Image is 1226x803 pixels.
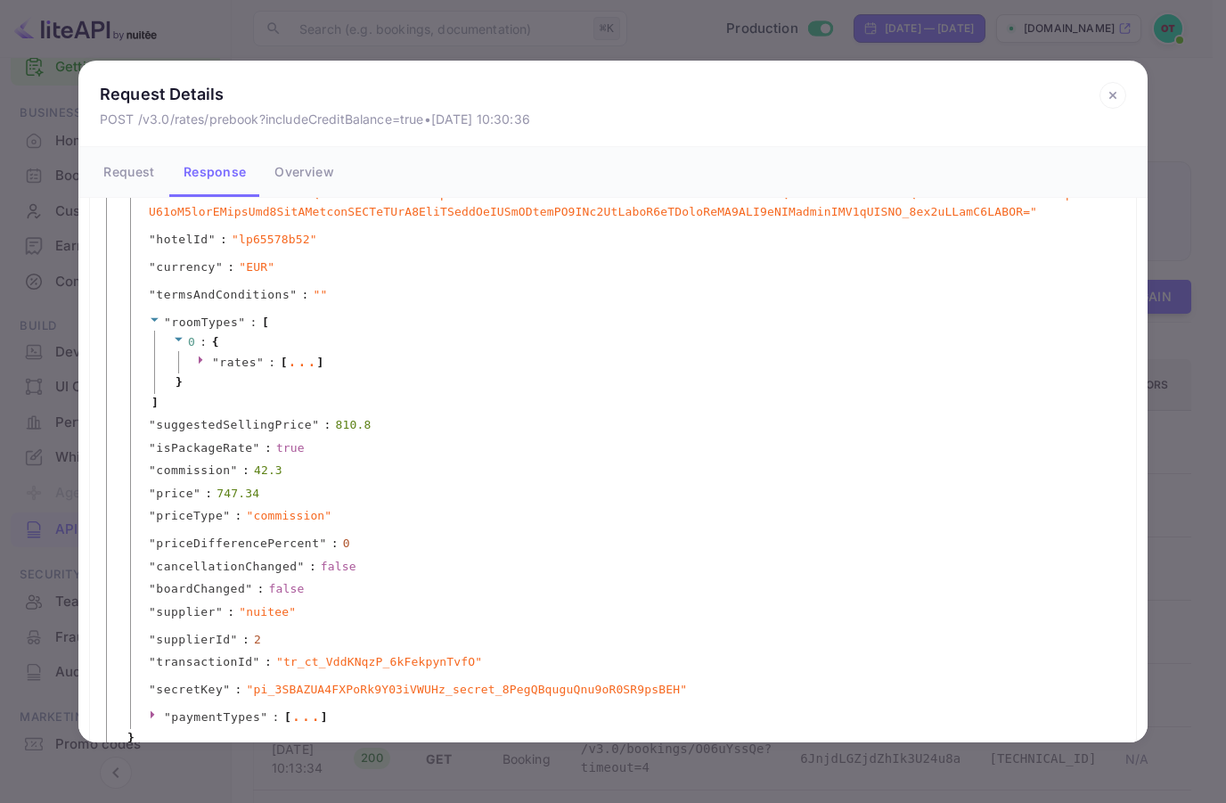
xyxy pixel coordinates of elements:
span: rates [219,356,257,369]
span: " [149,560,156,573]
div: 747.34 [217,485,259,503]
div: 42.3 [254,462,282,479]
span: " [216,260,223,274]
span: " [260,710,267,724]
button: Request [89,147,169,197]
span: " [223,509,230,522]
span: termsAndConditions [156,286,290,304]
span: : [227,258,234,276]
span: } [173,373,183,391]
span: " [238,315,245,329]
span: " [149,582,156,595]
span: " [149,633,156,646]
span: " [216,605,223,619]
span: : [242,631,249,649]
div: false [321,558,356,576]
span: : [205,485,212,503]
span: : [250,314,257,332]
span: " [149,487,156,500]
span: : [309,558,316,576]
span: : [242,462,249,479]
span: : [324,416,331,434]
span: currency [156,258,216,276]
span: secretKey [156,681,223,699]
div: 0 [343,535,350,553]
span: " commission " [247,507,332,525]
span: " [149,288,156,301]
span: priceType [156,507,223,525]
span: : [265,439,272,457]
span: : [227,603,234,621]
span: transactionId [156,653,252,671]
span: " [212,356,219,369]
span: " [149,463,156,477]
span: 0 [188,335,195,348]
span: " [253,441,260,455]
div: false [269,580,305,598]
span: suggestedSellingPrice [156,416,312,434]
span: " [312,418,319,431]
span: } [125,729,135,747]
span: roomTypes [171,315,238,329]
span: : [302,286,309,304]
span: " [149,441,156,455]
span: ] [321,709,328,726]
span: " [193,487,200,500]
span: " [223,683,230,696]
span: " [231,633,238,646]
span: " [149,605,156,619]
span: " [257,356,264,369]
span: [ [284,709,291,726]
span: " [164,710,171,724]
span: " [290,288,297,301]
span: : [257,580,265,598]
div: 810.8 [336,416,372,434]
span: : [331,535,339,553]
span: " [149,683,156,696]
span: : [200,333,207,351]
span: priceDifferencePercent [156,535,319,553]
span: " [149,537,156,550]
button: Overview [260,147,347,197]
span: " tr_ct_VddKNqzP_6kFekpynTvfO " [276,653,482,671]
span: " [149,418,156,431]
div: ... [288,356,317,365]
span: isPackageRate [156,439,252,457]
span: " [320,537,327,550]
span: " [149,260,156,274]
span: " [208,233,216,246]
p: POST /v3.0/rates/prebook?includeCreditBalance=true • [DATE] 10:30:36 [100,110,530,128]
span: " [298,560,305,573]
span: " EUR " [239,258,274,276]
span: " lp65578b52 " [232,231,317,249]
span: : [273,709,280,726]
div: ... [291,711,321,720]
span: ] [317,354,324,372]
span: " [149,655,156,668]
span: boardChanged [156,580,245,598]
span: supplierId [156,631,230,649]
span: " " [314,286,328,304]
span: : [235,681,242,699]
span: ] [149,394,159,412]
span: cancellationChanged [156,558,297,576]
span: hotelId [156,231,208,249]
span: : [265,653,272,671]
span: : [220,231,227,249]
span: : [235,507,242,525]
span: commission [156,462,230,479]
span: " [149,233,156,246]
span: [ [281,354,288,372]
span: paymentTypes [171,710,260,724]
button: Response [169,147,260,197]
span: supplier [156,603,216,621]
span: price [156,485,193,503]
span: { [212,333,219,351]
p: Request Details [100,82,530,106]
span: : [268,354,275,372]
span: " pi_3SBAZUA4FXPoRk9Y03iVWUHz_secret_8PegQBquguQnu9oR0SR9psBEH " [247,681,688,699]
span: " [149,509,156,522]
div: true [276,439,305,457]
span: " [253,655,260,668]
span: " [231,463,238,477]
